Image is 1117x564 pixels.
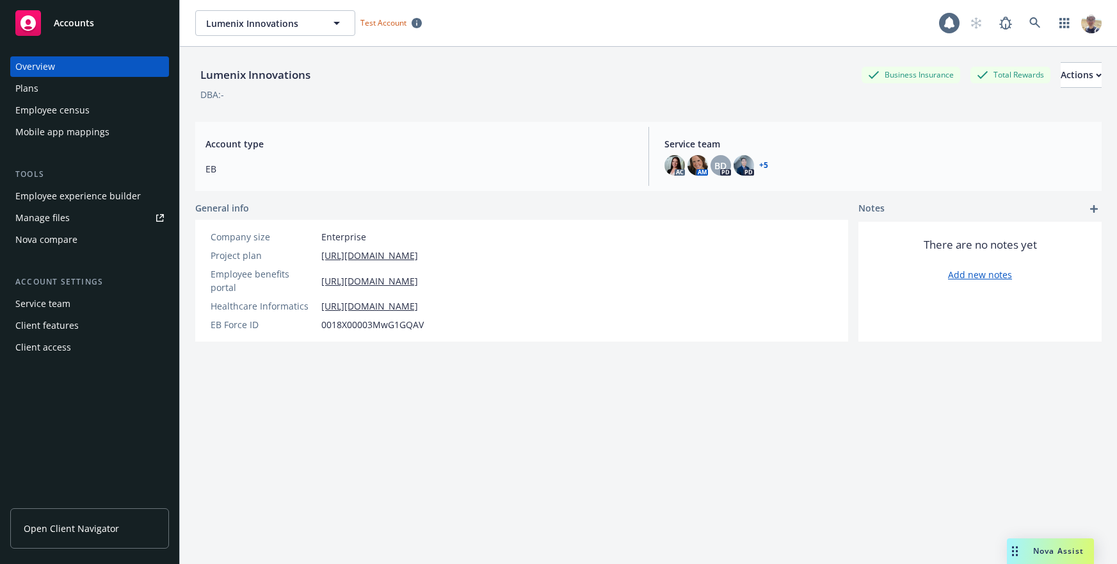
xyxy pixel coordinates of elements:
div: Employee benefits portal [211,267,316,294]
a: Switch app [1052,10,1077,36]
span: 0018X00003MwG1GQAV [321,318,424,331]
a: [URL][DOMAIN_NAME] [321,249,418,262]
div: Lumenix Innovations [195,67,316,83]
div: Plans [15,78,38,99]
div: DBA: - [200,88,224,101]
div: Account settings [10,276,169,288]
div: Drag to move [1007,538,1023,564]
div: Overview [15,56,55,77]
button: Actions [1061,62,1102,88]
span: Test Account [355,16,427,29]
a: Add new notes [948,268,1012,281]
a: Mobile app mappings [10,122,169,142]
a: [URL][DOMAIN_NAME] [321,274,418,288]
span: Nova Assist [1033,545,1084,556]
div: Total Rewards [970,67,1050,83]
a: add [1086,201,1102,217]
a: Manage files [10,208,169,228]
div: Client features [15,315,79,336]
div: Nova compare [15,229,77,250]
a: Accounts [10,5,169,41]
a: [URL][DOMAIN_NAME] [321,299,418,313]
span: Notes [858,201,885,217]
a: Client access [10,337,169,358]
div: Tools [10,168,169,181]
div: Actions [1061,63,1102,87]
div: Service team [15,294,70,314]
img: photo [734,155,754,176]
a: +5 [759,162,768,169]
img: photo [1081,13,1102,33]
span: Open Client Navigator [24,522,119,535]
a: Client features [10,315,169,336]
span: Accounts [54,18,94,28]
span: There are no notes yet [924,237,1037,253]
a: Nova compare [10,229,169,250]
div: Healthcare Informatics [211,299,316,313]
div: Manage files [15,208,70,228]
span: Enterprise [321,230,366,244]
span: BD [714,159,727,172]
a: Search [1022,10,1048,36]
a: Service team [10,294,169,314]
div: Project plan [211,249,316,262]
div: Employee experience builder [15,186,141,206]
span: Lumenix Innovations [206,17,317,30]
div: Mobile app mappings [15,122,109,142]
div: Company size [211,230,316,244]
span: General info [195,201,249,215]
span: Account type [205,137,633,151]
img: photo [664,155,685,176]
a: Employee census [10,100,169,120]
a: Plans [10,78,169,99]
div: Employee census [15,100,90,120]
span: EB [205,162,633,176]
button: Nova Assist [1007,538,1094,564]
a: Employee experience builder [10,186,169,206]
a: Overview [10,56,169,77]
a: Report a Bug [993,10,1018,36]
img: photo [687,155,708,176]
span: Test Account [360,17,406,28]
div: EB Force ID [211,318,316,331]
button: Lumenix Innovations [195,10,355,36]
span: Service team [664,137,1092,151]
div: Client access [15,337,71,358]
a: Start snowing [963,10,989,36]
div: Business Insurance [862,67,960,83]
